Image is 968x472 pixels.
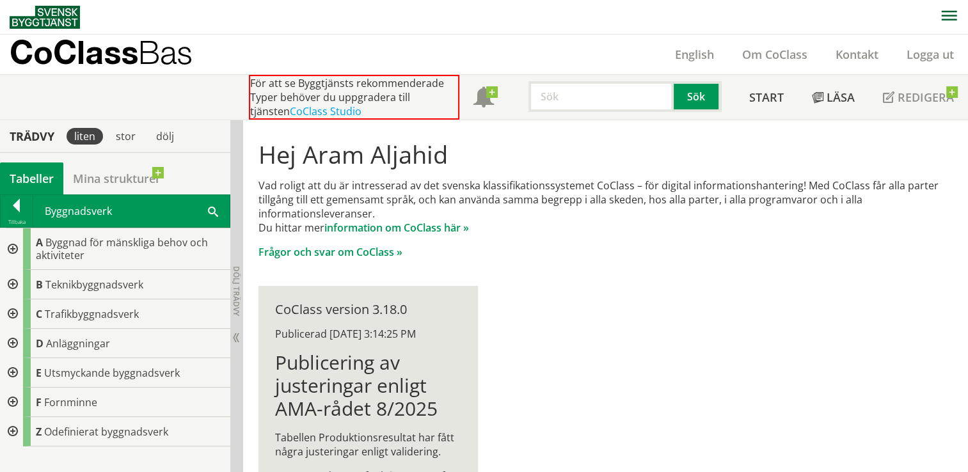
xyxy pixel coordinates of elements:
[148,128,182,145] div: dölj
[275,327,462,341] div: Publicerad [DATE] 3:14:25 PM
[275,430,462,459] p: Tabellen Produktionsresultat har fått några justeringar enligt validering.
[821,47,893,62] a: Kontakt
[36,235,208,262] span: Byggnad för mänskliga behov och aktiviteter
[735,75,798,120] a: Start
[473,88,494,109] span: Notifikationer
[46,336,110,350] span: Anläggningar
[1,217,33,227] div: Tillbaka
[249,75,459,120] div: För att se Byggtjänsts rekommenderade Typer behöver du uppgradera till tjänsten
[3,129,61,143] div: Trädvy
[36,425,42,439] span: Z
[44,425,168,439] span: Odefinierat byggnadsverk
[674,81,721,112] button: Sök
[661,47,728,62] a: English
[45,278,143,292] span: Teknikbyggnadsverk
[10,6,80,29] img: Svensk Byggtjänst
[258,245,402,259] a: Frågor och svar om CoClass »
[827,90,855,105] span: Läsa
[138,33,193,71] span: Bas
[275,351,462,420] h1: Publicering av justeringar enligt AMA-rådet 8/2025
[893,47,968,62] a: Logga ut
[869,75,968,120] a: Redigera
[44,395,97,409] span: Fornminne
[63,162,170,194] a: Mina strukturer
[36,395,42,409] span: F
[528,81,674,112] input: Sök
[36,336,44,350] span: D
[33,195,230,227] div: Byggnadsverk
[45,307,139,321] span: Trafikbyggnadsverk
[275,303,462,317] div: CoClass version 3.18.0
[208,204,218,217] span: Sök i tabellen
[231,266,242,316] span: Dölj trädvy
[67,128,103,145] div: liten
[10,35,220,74] a: CoClassBas
[36,235,43,249] span: A
[258,140,953,168] h1: Hej aram aljahid
[10,45,193,59] p: CoClass
[36,278,43,292] span: B
[728,47,821,62] a: Om CoClass
[798,75,869,120] a: Läsa
[36,366,42,380] span: E
[36,307,42,321] span: C
[108,128,143,145] div: stor
[324,221,469,235] a: information om CoClass här »
[749,90,784,105] span: Start
[290,104,361,118] a: CoClass Studio
[44,366,180,380] span: Utsmyckande byggnadsverk
[258,178,953,235] p: Vad roligt att du är intresserad av det svenska klassifikationssystemet CoClass – för digital inf...
[898,90,954,105] span: Redigera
